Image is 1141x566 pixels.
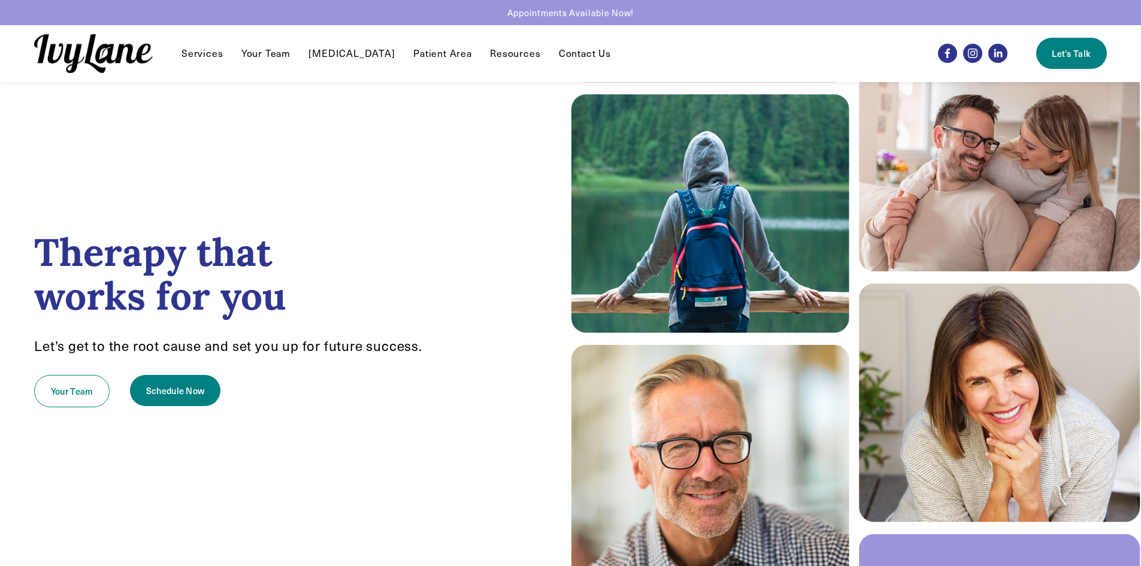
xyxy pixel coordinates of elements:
[938,44,957,63] a: Facebook
[241,46,290,60] a: Your Team
[963,44,982,63] a: Instagram
[559,46,611,60] a: Contact Us
[413,46,472,60] a: Patient Area
[130,375,220,406] a: Schedule Now
[34,337,422,355] span: Let’s get to the root cause and set you up for future success.
[34,34,153,73] img: Ivy Lane Counseling &mdash; Therapy that works for you
[181,46,223,60] a: folder dropdown
[34,228,286,320] strong: Therapy that works for you
[988,44,1007,63] a: LinkedIn
[34,375,110,407] a: Your Team
[490,47,540,60] span: Resources
[308,46,395,60] a: [MEDICAL_DATA]
[1036,38,1107,69] a: Let's Talk
[490,46,540,60] a: folder dropdown
[181,47,223,60] span: Services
